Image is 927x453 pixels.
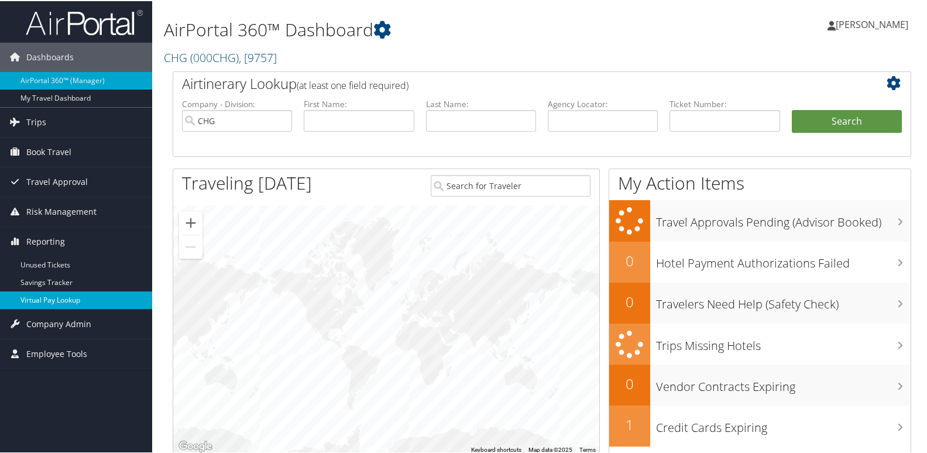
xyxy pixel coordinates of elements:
[656,207,911,229] h3: Travel Approvals Pending (Advisor Booked)
[609,199,911,241] a: Travel Approvals Pending (Advisor Booked)
[609,373,650,393] h2: 0
[656,331,911,353] h3: Trips Missing Hotels
[431,174,590,195] input: Search for Traveler
[609,170,911,194] h1: My Action Items
[239,49,277,64] span: , [ 9757 ]
[528,445,572,452] span: Map data ©2025
[656,372,911,394] h3: Vendor Contracts Expiring
[656,289,911,311] h3: Travelers Need Help (Safety Check)
[609,322,911,364] a: Trips Missing Hotels
[609,282,911,322] a: 0Travelers Need Help (Safety Check)
[26,308,91,338] span: Company Admin
[164,49,277,64] a: CHG
[26,196,97,225] span: Risk Management
[471,445,521,453] button: Keyboard shortcuts
[26,42,74,71] span: Dashboards
[26,226,65,255] span: Reporting
[179,234,202,258] button: Zoom out
[609,363,911,404] a: 0Vendor Contracts Expiring
[26,338,87,368] span: Employee Tools
[656,248,911,270] h3: Hotel Payment Authorizations Failed
[609,241,911,282] a: 0Hotel Payment Authorizations Failed
[548,97,658,109] label: Agency Locator:
[304,97,414,109] label: First Name:
[609,250,650,270] h2: 0
[26,8,143,35] img: airportal-logo.png
[609,291,650,311] h2: 0
[182,97,292,109] label: Company - Division:
[609,404,911,445] a: 1Credit Cards Expiring
[26,166,88,195] span: Travel Approval
[426,97,536,109] label: Last Name:
[26,136,71,166] span: Book Travel
[669,97,780,109] label: Ticket Number:
[179,210,202,234] button: Zoom in
[836,17,908,30] span: [PERSON_NAME]
[579,445,596,452] a: Terms (opens in new tab)
[792,109,902,132] button: Search
[176,438,215,453] a: Open this area in Google Maps (opens a new window)
[164,16,668,41] h1: AirPortal 360™ Dashboard
[176,438,215,453] img: Google
[656,413,911,435] h3: Credit Cards Expiring
[182,170,312,194] h1: Traveling [DATE]
[190,49,239,64] span: ( 000CHG )
[609,414,650,434] h2: 1
[182,73,840,92] h2: Airtinerary Lookup
[828,6,920,41] a: [PERSON_NAME]
[26,107,46,136] span: Trips
[297,78,408,91] span: (at least one field required)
